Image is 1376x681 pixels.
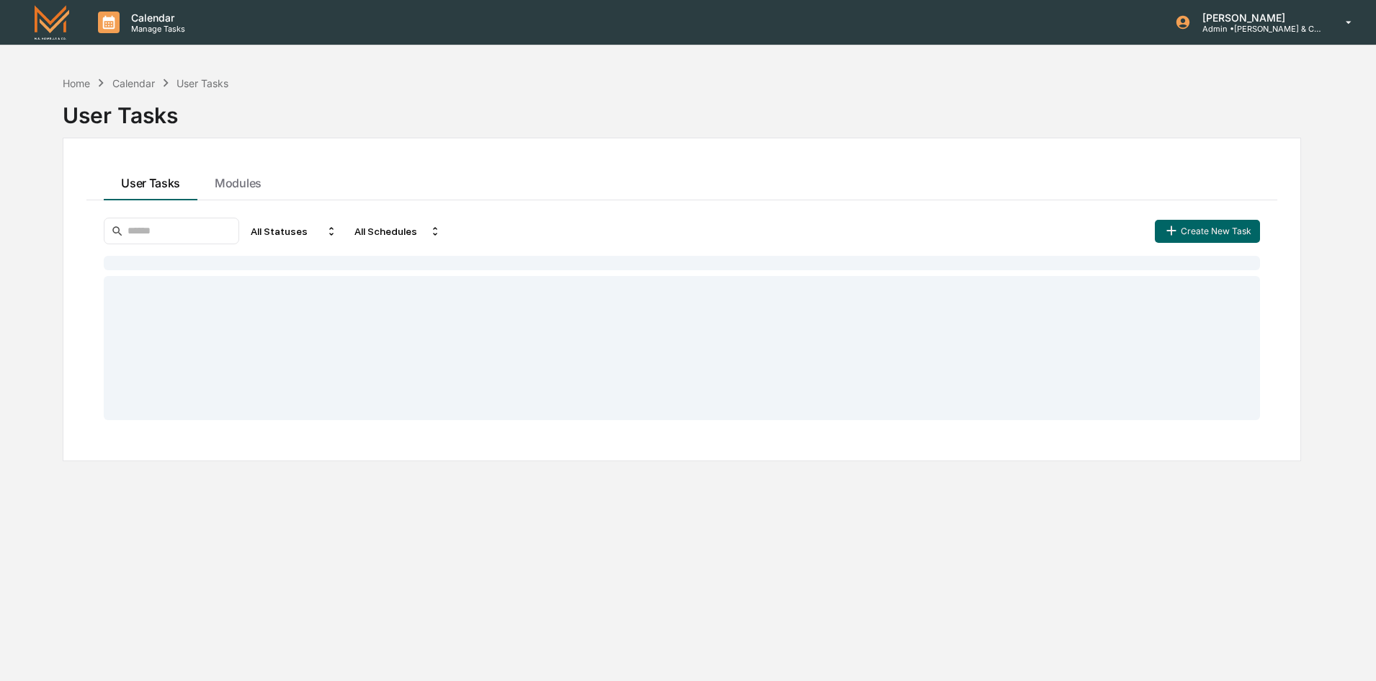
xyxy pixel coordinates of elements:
[120,24,192,34] p: Manage Tasks
[177,77,228,89] div: User Tasks
[104,161,197,200] button: User Tasks
[245,220,343,243] div: All Statuses
[120,12,192,24] p: Calendar
[35,5,69,39] img: logo
[1155,220,1260,243] button: Create New Task
[112,77,155,89] div: Calendar
[197,161,279,200] button: Modules
[1191,24,1325,34] p: Admin • [PERSON_NAME] & Co. - BD
[1191,12,1325,24] p: [PERSON_NAME]
[63,91,1301,128] div: User Tasks
[63,77,90,89] div: Home
[349,220,447,243] div: All Schedules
